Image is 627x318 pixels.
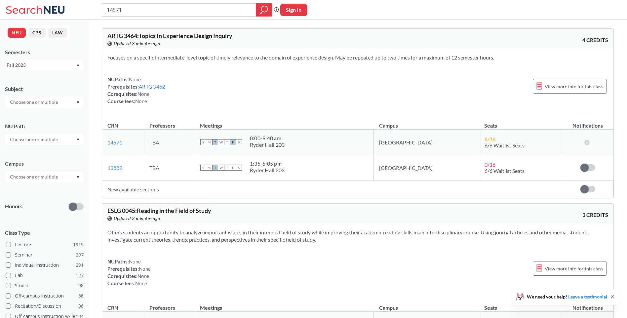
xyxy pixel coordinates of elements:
th: Seats [479,298,562,312]
div: 1:35 - 5:05 pm [250,160,285,167]
span: 3 CREDITS [582,211,608,219]
th: Campus [374,115,479,130]
div: NUPaths: Prerequisites: Corequisites: Course fees: [107,76,165,105]
div: Dropdown arrow [5,171,84,182]
td: [GEOGRAPHIC_DATA] [374,130,479,155]
span: We need your help! [527,295,607,299]
div: Fall 2025Dropdown arrow [5,60,84,70]
span: None [137,91,149,97]
section: Focuses on a specific intermediate-level topic of timely relevance to the domain of experience de... [107,54,608,61]
span: T [224,139,230,145]
th: Professors [144,115,195,130]
a: Leave a testimonial [568,294,607,299]
span: S [200,165,206,171]
span: None [129,258,141,264]
span: F [230,139,236,145]
div: CRN [107,304,118,311]
svg: magnifying glass [260,5,268,15]
span: M [206,165,212,171]
div: NU Path [5,123,84,130]
span: ESLG 0045 : Reading in the Field of Study [107,207,211,214]
th: Seats [479,115,562,130]
span: 1919 [73,241,84,248]
span: T [224,165,230,171]
span: T [212,165,218,171]
section: Offers students an opportunity to analyze important issues in their intended field of study while... [107,229,608,243]
span: M [206,139,212,145]
div: Ryder Hall 203 [250,141,285,148]
svg: Dropdown arrow [76,64,80,67]
span: None [135,98,147,104]
span: S [236,165,242,171]
span: S [200,139,206,145]
span: Updated 3 minutes ago [114,40,160,47]
input: Class, professor, course number, "phrase" [106,4,251,16]
label: Individual Instruction [6,261,84,269]
span: None [139,266,151,272]
div: Fall 2025 [7,61,76,69]
a: 13882 [107,165,122,171]
td: TBA [144,130,195,155]
th: Meetings [195,298,373,312]
span: T [212,139,218,145]
input: Choose one or multiple [7,136,62,143]
span: 8 / 16 [485,136,495,142]
a: ARTG 3462 [139,84,165,90]
div: Dropdown arrow [5,134,84,145]
span: None [135,280,147,286]
button: NEU [8,28,26,38]
div: Subject [5,85,84,93]
span: 36 [78,302,84,310]
td: New available sections [102,180,562,198]
th: Campus [374,298,479,312]
span: 6/6 Waitlist Seats [485,168,525,174]
svg: Dropdown arrow [76,139,80,141]
div: Campus [5,160,84,167]
span: 4 CREDITS [582,36,608,44]
th: Meetings [195,115,373,130]
span: Updated 3 minutes ago [114,215,160,222]
button: CPS [28,28,46,38]
div: 8:00 - 9:40 am [250,135,285,141]
div: Semesters [5,49,84,56]
td: TBA [144,155,195,180]
span: 98 [78,282,84,289]
p: Honors [5,203,22,210]
label: Off-campus instruction [6,292,84,300]
span: View more info for this class [545,264,603,273]
td: [GEOGRAPHIC_DATA] [374,155,479,180]
div: NUPaths: Prerequisites: Corequisites: Course fees: [107,258,151,287]
th: Professors [144,298,195,312]
span: F [230,165,236,171]
div: magnifying glass [256,3,272,17]
label: Lecture [6,240,84,249]
button: Sign In [280,4,307,16]
label: Recitation/Discussion [6,302,84,310]
label: Lab [6,271,84,280]
svg: Dropdown arrow [76,101,80,104]
span: Class Type [5,229,84,236]
span: ARTG 3464 : Topics In Experience Design Inquiry [107,32,232,39]
button: LAW [48,28,67,38]
span: 0 / 16 [485,161,495,168]
span: None [129,76,141,82]
label: Seminar [6,251,84,259]
a: 14571 [107,139,122,145]
span: 6/6 Waitlist Seats [485,142,525,148]
svg: Dropdown arrow [76,176,80,179]
th: Notifications [562,115,613,130]
span: 291 [76,261,84,269]
input: Choose one or multiple [7,173,62,181]
div: CRN [107,122,118,129]
span: W [218,139,224,145]
span: S [236,139,242,145]
span: W [218,165,224,171]
input: Choose one or multiple [7,98,62,106]
span: 127 [76,272,84,279]
div: Ryder Hall 203 [250,167,285,174]
span: 297 [76,251,84,258]
span: None [137,273,149,279]
div: Dropdown arrow [5,97,84,108]
label: Studio [6,281,84,290]
span: 66 [78,292,84,299]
